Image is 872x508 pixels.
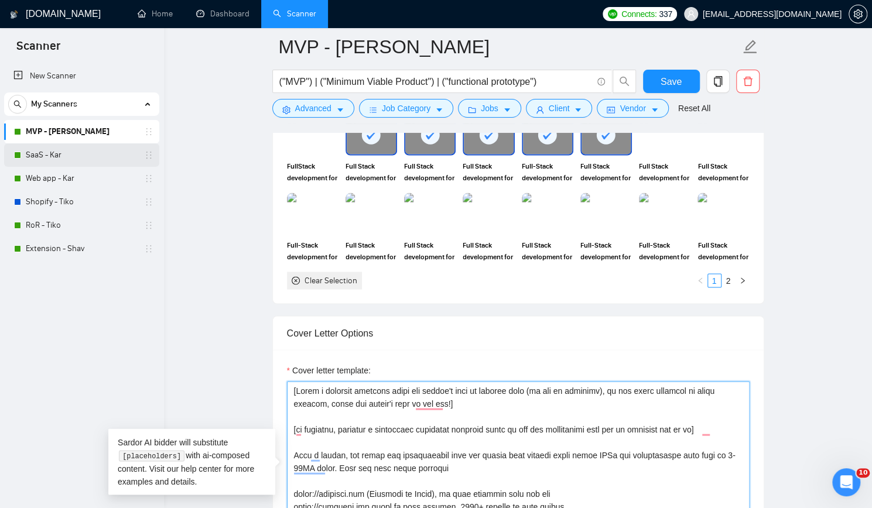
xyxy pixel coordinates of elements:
span: idcard [607,105,615,114]
img: upwork-logo.png [608,9,617,19]
span: Full Stack development for [DOMAIN_NAME]: SaaS Project Management [697,239,749,262]
input: Scanner name... [279,32,740,61]
span: Full Stack development for Boards 2 Ride - SaaS renting platform [463,239,514,262]
span: holder [144,221,153,230]
span: Scanner [7,37,70,62]
span: Advanced [295,102,331,115]
span: caret-down [651,105,659,114]
input: Search Freelance Jobs... [279,74,592,89]
div: Sardor AI bidder will substitute with ai-composed content. Visit our for more examples and details. [108,428,275,495]
span: Full-Stack development for Play Your Court - Lesson booking SaaS [522,160,573,183]
button: settingAdvancedcaret-down [272,99,354,118]
span: copy [707,76,729,87]
img: portfolio thumbnail image [287,114,338,155]
iframe: Intercom live chat [832,468,860,496]
button: search [8,95,27,114]
span: caret-down [435,105,443,114]
span: caret-down [574,105,582,114]
img: portfolio thumbnail image [580,193,632,234]
span: setting [282,105,290,114]
li: New Scanner [4,64,159,88]
button: delete [736,70,760,93]
button: setting [849,5,867,23]
span: Full Stack development for ZestBloom - SaaS NFT platform [697,160,749,183]
span: Full Stack development for My AR Puppy SaaS [522,239,573,262]
a: New Scanner [13,64,150,88]
a: Web app - Kar [26,167,137,190]
li: 2 [721,273,736,287]
span: search [613,76,635,87]
span: 10 [856,468,870,478]
span: 337 [659,8,672,20]
span: Full Stack development for [DOMAIN_NAME] - SaaS dogs [463,160,514,183]
a: SaaS - Kar [26,143,137,167]
a: Extension - Shav [26,237,137,260]
img: portfolio thumbnail image [287,193,338,234]
span: holder [144,197,153,207]
a: 1 [708,274,721,287]
span: holder [144,244,153,253]
img: portfolio thumbnail image [697,114,749,155]
button: idcardVendorcaret-down [597,99,668,118]
span: Full Stack development for Rivery - [GEOGRAPHIC_DATA] ELT platform [404,160,456,183]
a: Reset All [678,102,710,115]
button: right [736,273,750,287]
span: delete [737,76,759,87]
a: homeHome [138,9,173,19]
span: Full-Stack development for Texty - SMS Based SaaS CRM System [639,239,690,262]
img: portfolio thumbnail image [639,193,690,234]
span: Connects: [621,8,656,20]
span: right [739,277,746,284]
span: Full Stack development for Compensation Tool - SaaS Platform [346,160,397,183]
span: Full Stack development for ReviewRamp: Social media management SaaS [580,160,632,183]
span: Full-Stack development for Accommodation - SaaS Property Booking [580,239,632,262]
span: folder [468,105,476,114]
img: portfolio thumbnail image [404,193,456,234]
li: Next Page [736,273,750,287]
span: Full-Stack development for KetoLific SaaS Personal Diet Plan [287,239,338,262]
button: copy [706,70,730,93]
span: bars [369,105,377,114]
span: FullStack development for Epica - AI SaaS: Client Data Prediction [287,160,338,183]
span: edit [743,39,758,54]
span: Client [549,102,570,115]
img: portfolio thumbnail image [522,193,573,234]
span: Full Stack development for Gear SaaS Car Marketplace Website [404,239,456,262]
span: caret-down [503,105,511,114]
button: Save [643,70,700,93]
img: portfolio thumbnail image [639,114,690,155]
div: Clear Selection [305,274,357,287]
li: My Scanners [4,92,159,260]
a: Shopify - Tiko [26,190,137,214]
span: Job Category [382,102,430,115]
a: RoR - Tiko [26,214,137,237]
img: portfolio thumbnail image [346,193,397,234]
a: setting [849,9,867,19]
button: userClientcaret-down [526,99,593,118]
code: [placeholders] [119,450,184,462]
span: My Scanners [31,92,77,116]
span: user [536,105,544,114]
li: Previous Page [693,273,707,287]
a: help center [181,464,221,473]
li: 1 [707,273,721,287]
button: left [693,273,707,287]
span: holder [144,150,153,160]
a: MVP - [PERSON_NAME] [26,120,137,143]
span: info-circle [597,78,605,85]
img: portfolio thumbnail image [697,193,749,234]
a: searchScanner [273,9,316,19]
span: holder [144,127,153,136]
span: Save [661,74,682,89]
span: Full Stack development for Hiddy - an AI SaaS platform [639,160,690,183]
span: user [687,10,695,18]
span: Vendor [620,102,645,115]
span: close-circle [292,276,300,284]
div: Cover Letter Options [287,316,750,349]
img: logo [10,5,18,24]
span: Jobs [481,102,498,115]
a: 2 [722,274,735,287]
span: holder [144,174,153,183]
button: folderJobscaret-down [458,99,521,118]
